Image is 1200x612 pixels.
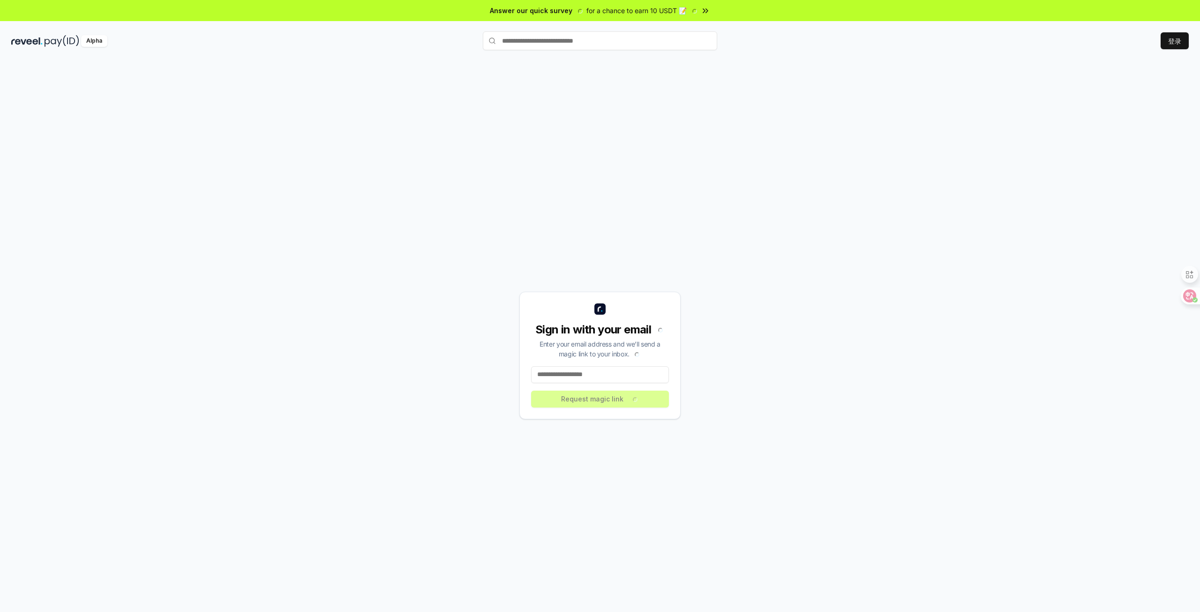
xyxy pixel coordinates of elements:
[81,35,107,47] div: Alpha
[531,339,669,359] div: Enter your email address and we’ll send a magic link to your inbox.
[594,303,606,315] img: logo_small
[586,6,699,15] span: for a chance to earn 10 USDT 📝
[11,35,43,47] img: reveel_dark
[45,35,79,47] img: pay_id
[1168,37,1181,45] font: 登录
[531,322,669,337] div: Sign in with your email
[1161,32,1189,49] button: 登录
[490,6,585,15] span: Answer our quick survey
